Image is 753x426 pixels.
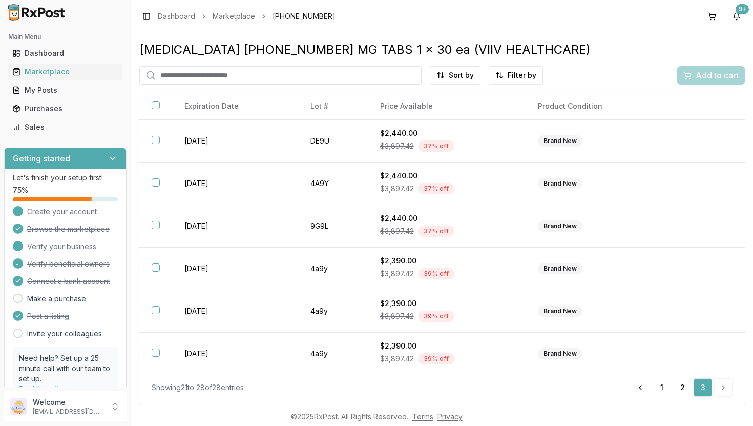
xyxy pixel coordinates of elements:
iframe: Intercom live chat [718,391,743,416]
span: Verify beneficial owners [27,259,110,269]
div: 39 % off [418,311,454,322]
span: $3,897.42 [380,226,414,236]
a: Marketplace [213,11,255,22]
a: 3 [694,378,712,397]
a: Purchases [8,99,122,118]
td: 9G9L [298,205,368,248]
span: $3,897.42 [380,269,414,279]
div: Sales [12,122,118,132]
div: 39 % off [418,268,454,279]
span: Sort by [449,70,474,80]
div: 37 % off [418,140,454,152]
h2: Main Menu [8,33,122,41]
button: My Posts [4,82,127,98]
button: Filter by [489,66,543,85]
nav: pagination [630,378,733,397]
span: Create your account [27,207,97,217]
div: $2,390.00 [380,341,513,351]
th: Lot # [298,93,368,120]
button: Sales [4,119,127,135]
div: Showing 21 to 28 of 28 entries [152,382,244,393]
th: Expiration Date [172,93,298,120]
div: $2,440.00 [380,128,513,138]
td: [DATE] [172,205,298,248]
span: $3,897.42 [380,184,414,194]
div: Brand New [538,263,582,274]
div: $2,440.00 [380,171,513,181]
a: Privacy [437,412,463,421]
span: Connect a bank account [27,276,110,287]
div: 37 % off [418,183,454,194]
button: Purchases [4,100,127,117]
td: [DATE] [172,120,298,163]
td: 4a9y [298,248,368,290]
a: Dashboard [158,11,195,22]
img: User avatar [10,398,27,415]
p: [EMAIL_ADDRESS][DOMAIN_NAME] [33,408,104,416]
div: My Posts [12,85,118,95]
button: Marketplace [4,64,127,80]
th: Product Condition [526,93,668,120]
div: Purchases [12,104,118,114]
div: Brand New [538,220,582,232]
a: Sales [8,118,122,136]
a: Go to previous page [630,378,651,397]
div: 9+ [736,4,749,14]
button: Sort by [430,66,480,85]
td: [DATE] [172,163,298,205]
div: Brand New [538,178,582,189]
span: Browse the marketplace [27,224,110,234]
td: DE9U [298,120,368,163]
a: 1 [653,378,671,397]
a: Make a purchase [27,294,86,304]
td: 4a9y [298,333,368,375]
span: $3,897.42 [380,141,414,151]
a: Dashboard [8,44,122,63]
div: Brand New [538,306,582,317]
td: 4a9y [298,290,368,333]
nav: breadcrumb [158,11,336,22]
p: Let's finish your setup first! [13,173,118,183]
p: Need help? Set up a 25 minute call with our team to set up. [19,353,112,384]
span: [PHONE_NUMBER] [273,11,336,22]
a: Book a call [19,384,58,393]
div: 37 % off [418,226,454,237]
button: 9+ [728,8,745,25]
span: Filter by [508,70,536,80]
span: $3,897.42 [380,311,414,321]
div: $2,390.00 [380,298,513,309]
span: 75 % [13,185,28,195]
a: My Posts [8,81,122,99]
a: Marketplace [8,63,122,81]
span: Post a listing [27,311,69,321]
div: Dashboard [12,48,118,58]
div: $2,390.00 [380,256,513,266]
td: [DATE] [172,290,298,333]
span: $3,897.42 [380,354,414,364]
div: Brand New [538,135,582,147]
a: Terms [412,412,433,421]
a: Invite your colleagues [27,329,102,339]
div: Brand New [538,348,582,359]
button: Dashboard [4,45,127,62]
p: Welcome [33,397,104,408]
div: [MEDICAL_DATA] [PHONE_NUMBER] MG TABS 1 x 30 ea (VIIV HEALTHCARE) [139,42,745,58]
th: Price Available [368,93,526,120]
td: [DATE] [172,333,298,375]
div: $2,440.00 [380,213,513,224]
td: [DATE] [172,248,298,290]
div: Marketplace [12,67,118,77]
img: RxPost Logo [4,4,70,21]
div: 39 % off [418,353,454,364]
span: Verify your business [27,241,96,252]
a: 2 [673,378,692,397]
td: 4A9Y [298,163,368,205]
h3: Getting started [13,152,70,165]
